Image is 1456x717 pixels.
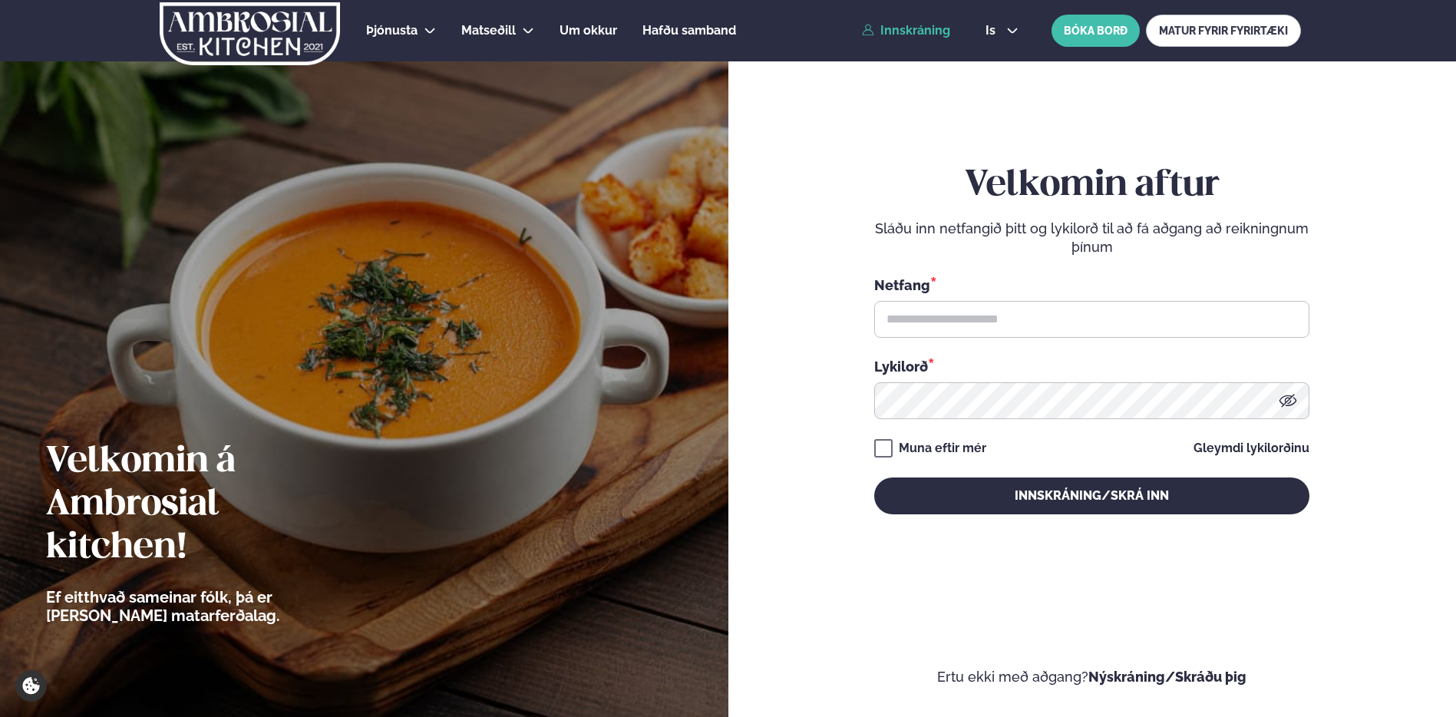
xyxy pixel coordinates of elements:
[560,23,617,38] span: Um okkur
[642,21,736,40] a: Hafðu samband
[15,670,47,702] a: Cookie settings
[46,441,365,570] h2: Velkomin á Ambrosial kitchen!
[642,23,736,38] span: Hafðu samband
[1052,15,1140,47] button: BÓKA BORÐ
[366,21,418,40] a: Þjónusta
[1146,15,1301,47] a: MATUR FYRIR FYRIRTÆKI
[158,2,342,65] img: logo
[874,164,1309,207] h2: Velkomin aftur
[862,24,950,38] a: Innskráning
[986,25,1000,37] span: is
[973,25,1031,37] button: is
[366,23,418,38] span: Þjónusta
[874,275,1309,295] div: Netfang
[1194,442,1309,454] a: Gleymdi lykilorðinu
[874,477,1309,514] button: Innskráning/Skrá inn
[560,21,617,40] a: Um okkur
[874,356,1309,376] div: Lykilorð
[461,23,516,38] span: Matseðill
[461,21,516,40] a: Matseðill
[774,668,1411,686] p: Ertu ekki með aðgang?
[46,588,365,625] p: Ef eitthvað sameinar fólk, þá er [PERSON_NAME] matarferðalag.
[1088,669,1246,685] a: Nýskráning/Skráðu þig
[874,220,1309,256] p: Sláðu inn netfangið þitt og lykilorð til að fá aðgang að reikningnum þínum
